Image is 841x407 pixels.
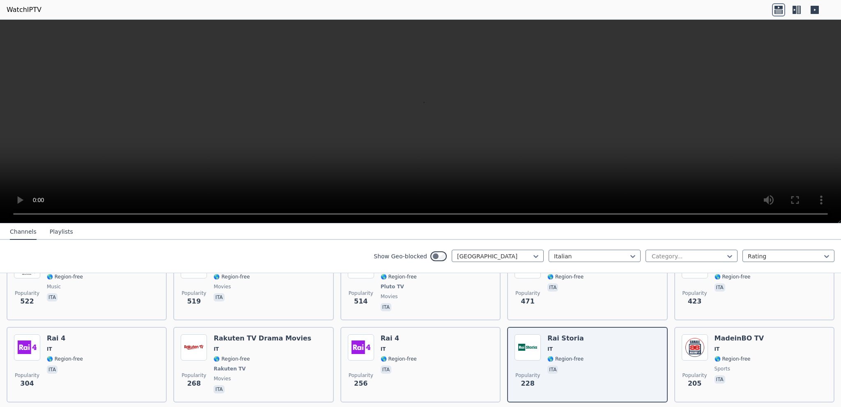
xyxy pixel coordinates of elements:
[10,224,37,240] button: Channels
[715,283,725,292] p: ita
[515,290,540,297] span: Popularity
[381,334,417,343] h6: Rai 4
[349,290,373,297] span: Popularity
[354,379,368,389] span: 256
[374,252,427,260] label: Show Geo-blocked
[20,297,34,306] span: 522
[20,379,34,389] span: 304
[682,372,707,379] span: Popularity
[715,334,764,343] h6: MadeinBO TV
[381,366,391,374] p: ita
[47,356,83,362] span: 🌎 Region-free
[47,334,83,343] h6: Rai 4
[47,346,52,352] span: IT
[381,293,398,300] span: movies
[47,274,83,280] span: 🌎 Region-free
[381,303,391,311] p: ita
[47,283,61,290] span: music
[715,366,730,372] span: sports
[547,283,558,292] p: ita
[715,346,720,352] span: IT
[515,334,541,361] img: Rai Storia
[715,274,751,280] span: 🌎 Region-free
[47,366,57,374] p: ita
[50,224,73,240] button: Playlists
[14,334,40,361] img: Rai 4
[214,293,224,301] p: ita
[688,297,701,306] span: 423
[381,346,386,352] span: IT
[214,356,250,362] span: 🌎 Region-free
[715,356,751,362] span: 🌎 Region-free
[348,334,374,361] img: Rai 4
[515,372,540,379] span: Popularity
[547,334,584,343] h6: Rai Storia
[214,346,219,352] span: IT
[547,356,584,362] span: 🌎 Region-free
[7,5,41,15] a: WatchIPTV
[381,356,417,362] span: 🌎 Region-free
[214,375,231,382] span: movies
[547,274,584,280] span: 🌎 Region-free
[214,274,250,280] span: 🌎 Region-free
[15,372,39,379] span: Popularity
[381,274,417,280] span: 🌎 Region-free
[15,290,39,297] span: Popularity
[349,372,373,379] span: Popularity
[181,334,207,361] img: Rakuten TV Drama Movies
[214,334,311,343] h6: Rakuten TV Drama Movies
[682,334,708,361] img: MadeinBO TV
[214,385,224,393] p: ita
[381,283,404,290] span: Pluto TV
[521,379,534,389] span: 228
[187,379,201,389] span: 268
[187,297,201,306] span: 519
[547,346,553,352] span: IT
[47,293,57,301] p: ita
[354,297,368,306] span: 514
[521,297,534,306] span: 471
[715,375,725,384] p: ita
[182,372,206,379] span: Popularity
[182,290,206,297] span: Popularity
[547,366,558,374] p: ita
[682,290,707,297] span: Popularity
[214,283,231,290] span: movies
[688,379,701,389] span: 205
[214,366,246,372] span: Rakuten TV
